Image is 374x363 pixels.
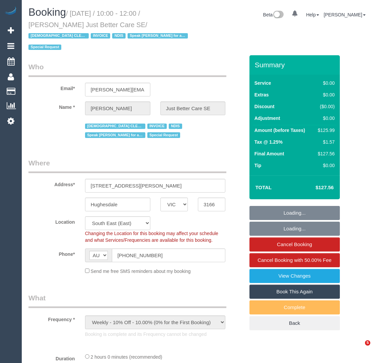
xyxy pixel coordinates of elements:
[254,150,284,157] label: Final Amount
[249,285,340,299] a: Book This Again
[315,103,334,110] div: ($0.00)
[315,115,334,122] div: $0.00
[112,248,226,262] input: Phone*
[315,91,334,98] div: $0.00
[315,150,334,157] div: $127.56
[85,331,226,338] p: Booking is complete and its Frequency cannot be changed
[351,340,367,356] iframe: Intercom live chat
[315,127,334,134] div: $125.99
[28,10,190,51] small: / [DATE] / 10:00 - 12:00 / [PERSON_NAME] Just Better Care SE
[28,21,190,51] span: /
[23,353,80,362] label: Duration
[273,11,284,19] img: New interface
[128,33,188,39] span: Speak [PERSON_NAME] for any changes
[147,132,180,138] span: Special Request
[91,269,191,274] span: Send me free SMS reminders about my booking
[28,158,226,173] legend: Where
[23,101,80,111] label: Name *
[254,91,269,98] label: Extras
[254,80,271,86] label: Service
[23,83,80,92] label: Email*
[28,293,226,308] legend: What
[249,253,340,267] a: Cancel Booking with 50.00% Fee
[23,179,80,188] label: Address*
[315,80,334,86] div: $0.00
[254,115,280,122] label: Adjustment
[85,83,150,96] input: Email*
[85,231,218,243] span: Changing the Location for this booking may affect your schedule and what Services/Frequencies are...
[254,103,275,110] label: Discount
[365,340,370,346] span: 5
[28,6,66,18] span: Booking
[169,124,182,129] span: NDIS
[257,257,331,263] span: Cancel Booking with 50.00% Fee
[254,127,305,134] label: Amount (before Taxes)
[112,33,125,39] span: NDIS
[249,269,340,283] a: View Changes
[28,33,89,39] span: [DEMOGRAPHIC_DATA] CLEANER NEEDED
[23,248,80,258] label: Phone*
[91,33,110,39] span: INVOICE
[249,237,340,251] a: Cancel Booking
[295,185,333,191] h4: $127.56
[255,185,272,190] strong: Total
[91,354,162,360] span: 2 hours 0 minutes (recommended)
[147,124,167,129] span: INVOICE
[306,12,319,17] a: Help
[28,62,226,77] legend: Who
[23,314,80,323] label: Frequency *
[85,132,145,138] span: Speak [PERSON_NAME] for any changes
[85,124,145,129] span: [DEMOGRAPHIC_DATA] CLEANER NEEDED
[28,45,61,50] span: Special Request
[85,198,150,211] input: Suburb*
[315,162,334,169] div: $0.00
[4,7,17,16] img: Automaid Logo
[160,101,226,115] input: Last Name*
[255,61,336,69] h3: Summary
[254,139,283,145] label: Tax @ 1.25%
[324,12,366,17] a: [PERSON_NAME]
[198,198,225,211] input: Post Code*
[254,162,261,169] label: Tip
[315,139,334,145] div: $1.57
[85,101,150,115] input: First Name*
[23,216,80,225] label: Location
[249,316,340,330] a: Back
[263,12,284,17] a: Beta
